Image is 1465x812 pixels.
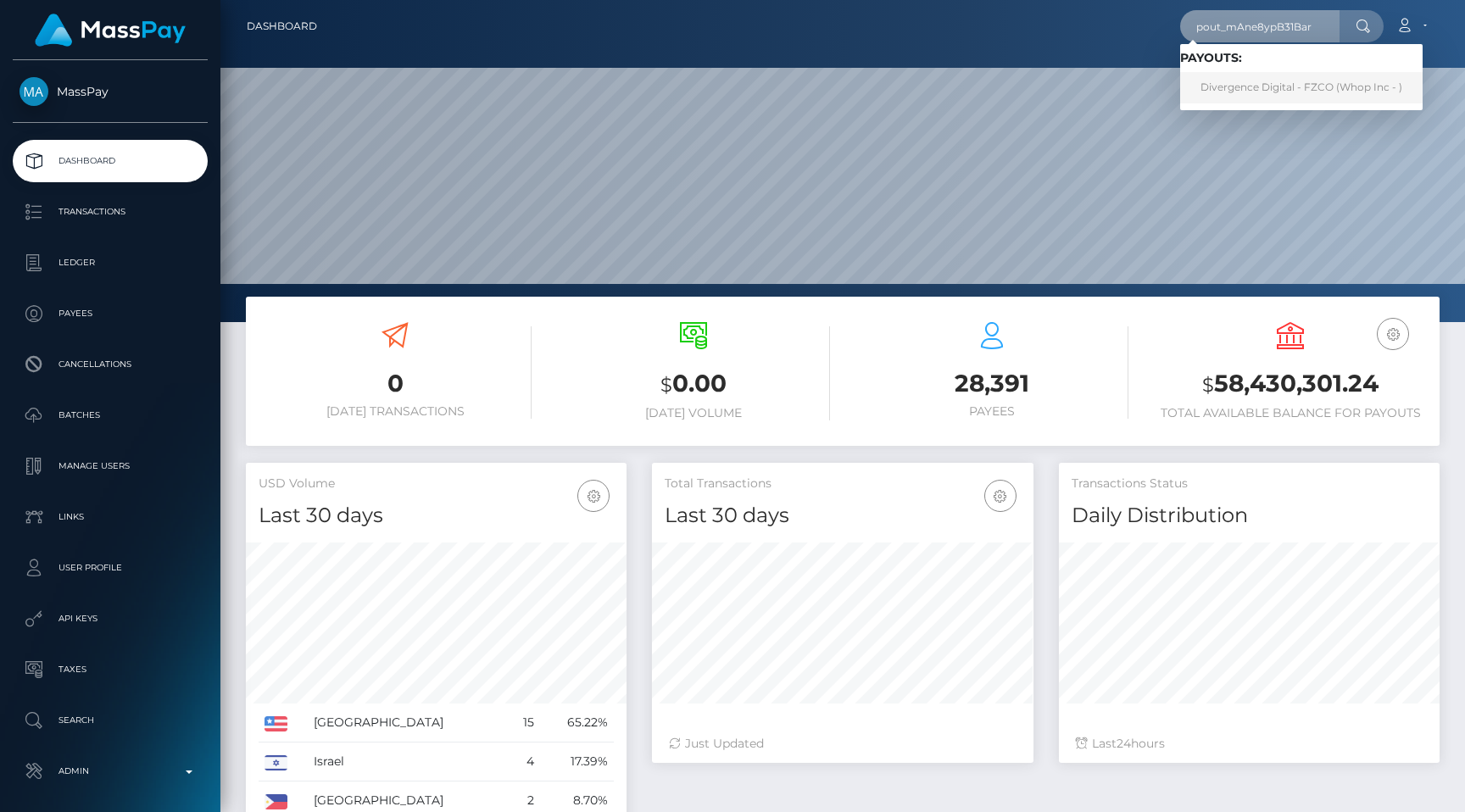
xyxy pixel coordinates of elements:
[13,496,208,538] a: Links
[1117,736,1131,751] span: 24
[19,199,201,225] p: Transactions
[19,555,201,581] p: User Profile
[35,14,186,47] img: MassPay Logo
[19,453,201,479] p: Manage Users
[13,343,208,386] a: Cancellations
[13,242,208,284] a: Ledger
[557,367,830,402] h3: 0.00
[1154,367,1427,402] h3: 58,430,301.24
[19,504,201,530] p: Links
[19,301,201,326] p: Payees
[13,648,208,691] a: Taxes
[259,404,532,419] h6: [DATE] Transactions
[1180,72,1423,103] a: Divergence Digital - FZCO (Whop Inc - )
[669,735,1016,753] div: Just Updated
[855,367,1128,400] h3: 28,391
[13,84,208,99] span: MassPay
[508,742,540,781] td: 4
[13,445,208,487] a: Manage Users
[508,704,540,742] td: 15
[13,140,208,182] a: Dashboard
[265,794,287,809] img: PH.png
[1202,373,1214,397] small: $
[557,406,830,420] h6: [DATE] Volume
[19,148,201,174] p: Dashboard
[855,404,1128,419] h6: Payees
[665,501,1020,531] h4: Last 30 days
[19,708,201,733] p: Search
[1154,406,1427,420] h6: Total Available Balance for Payouts
[540,742,615,781] td: 17.39%
[13,750,208,793] a: Admin
[1072,501,1427,531] h4: Daily Distribution
[19,352,201,377] p: Cancellations
[265,755,287,770] img: IL.png
[19,403,201,428] p: Batches
[540,704,615,742] td: 65.22%
[259,367,532,400] h3: 0
[1180,51,1423,65] h6: Payouts:
[19,250,201,275] p: Ledger
[13,598,208,640] a: API Keys
[19,759,201,784] p: Admin
[13,292,208,335] a: Payees
[308,742,508,781] td: Israel
[13,394,208,437] a: Batches
[13,699,208,742] a: Search
[1180,10,1340,42] input: Search...
[259,476,614,492] h5: USD Volume
[247,8,317,44] a: Dashboard
[265,716,287,731] img: US.png
[665,476,1020,492] h5: Total Transactions
[1076,735,1423,753] div: Last hours
[13,191,208,233] a: Transactions
[1072,476,1427,492] h5: Transactions Status
[19,77,48,106] img: MassPay
[19,657,201,682] p: Taxes
[660,373,672,397] small: $
[308,704,508,742] td: [GEOGRAPHIC_DATA]
[259,501,614,531] h4: Last 30 days
[13,547,208,589] a: User Profile
[19,606,201,631] p: API Keys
